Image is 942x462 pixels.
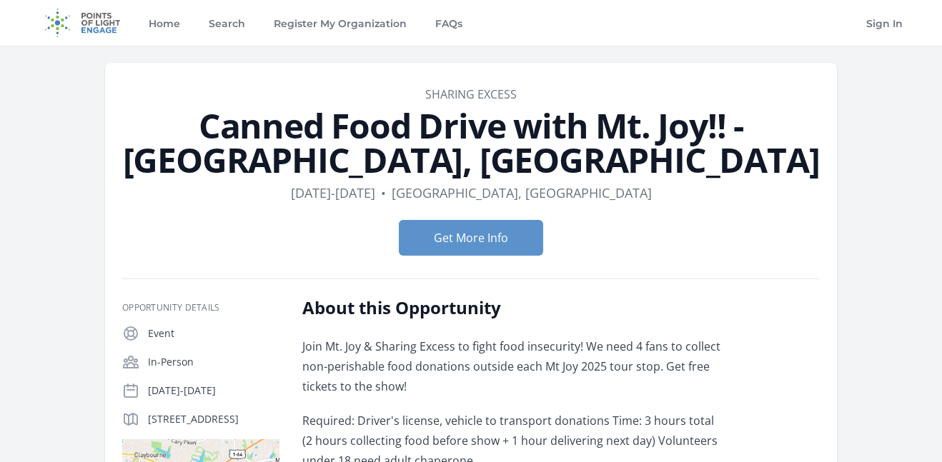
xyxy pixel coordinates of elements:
[148,383,279,398] p: [DATE]-[DATE]
[148,326,279,341] p: Event
[425,86,517,102] a: Sharing Excess
[148,412,279,426] p: [STREET_ADDRESS]
[302,296,720,319] h2: About this Opportunity
[148,355,279,369] p: In-Person
[392,183,652,203] dd: [GEOGRAPHIC_DATA], [GEOGRAPHIC_DATA]
[291,183,375,203] dd: [DATE]-[DATE]
[399,220,543,256] button: Get More Info
[122,109,820,177] h1: Canned Food Drive with Mt. Joy!! - [GEOGRAPHIC_DATA], [GEOGRAPHIC_DATA]
[122,302,279,313] h3: Opportunity Details
[302,336,720,396] p: Join Mt. Joy & Sharing Excess to fight food insecurity! We need 4 fans to collect non-perishable ...
[381,183,386,203] div: •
